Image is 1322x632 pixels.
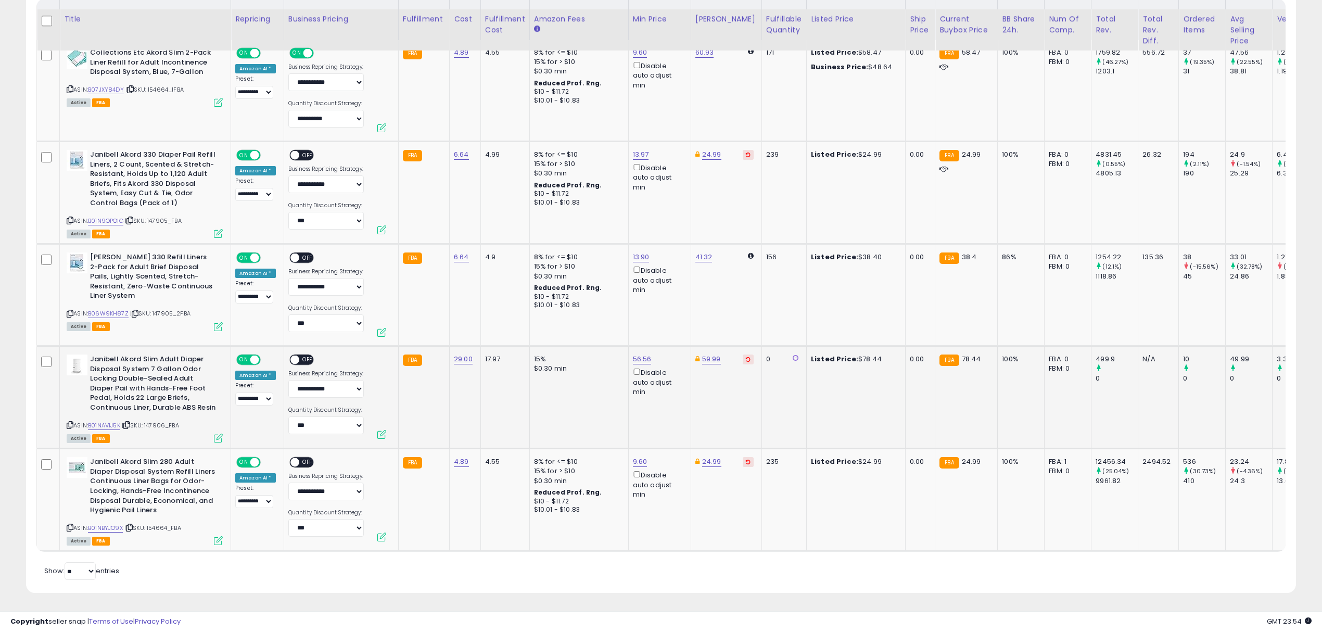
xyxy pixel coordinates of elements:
[1096,272,1138,281] div: 1118.86
[534,67,620,76] div: $0.30 min
[1230,355,1272,364] div: 49.99
[288,407,364,414] label: Quantity Discount Strategy:
[534,262,620,271] div: 15% for > $10
[237,254,250,262] span: ON
[299,254,316,262] span: OFF
[1230,252,1272,262] div: 33.01
[766,252,798,262] div: 156
[122,421,179,429] span: | SKU: 147906_FBA
[1183,457,1225,466] div: 536
[299,356,316,364] span: OFF
[237,356,250,364] span: ON
[288,64,364,71] label: Business Repricing Strategy:
[1049,262,1083,271] div: FBM: 0
[633,47,647,58] a: 9.60
[534,14,624,24] div: Amazon Fees
[534,252,620,262] div: 8% for <= $10
[939,355,959,366] small: FBA
[534,150,620,159] div: 8% for <= $10
[67,252,223,330] div: ASIN:
[811,48,897,57] div: $58.47
[811,47,858,57] b: Listed Price:
[633,252,650,262] a: 13.90
[1190,262,1218,271] small: (-15.56%)
[695,47,714,58] a: 60.93
[403,150,422,161] small: FBA
[1277,14,1315,24] div: Velocity
[1183,14,1221,35] div: Ordered Items
[633,469,683,499] div: Disable auto adjust min
[534,79,602,87] b: Reduced Prof. Rng.
[64,14,226,24] div: Title
[534,505,620,514] div: $10.01 - $10.83
[1096,150,1138,159] div: 4831.45
[237,458,250,467] span: ON
[1283,58,1306,66] small: (3.36%)
[1230,150,1272,159] div: 24.9
[1002,150,1036,159] div: 100%
[288,473,364,480] label: Business Repricing Strategy:
[534,466,620,476] div: 15% for > $10
[1277,374,1319,383] div: 0
[235,473,276,483] div: Amazon AI *
[1102,160,1125,168] small: (0.55%)
[1096,14,1134,35] div: Total Rev.
[1277,48,1319,57] div: 1.23
[124,524,181,532] span: | SKU: 154664_FBA
[939,48,959,59] small: FBA
[811,149,858,159] b: Listed Price:
[766,150,798,159] div: 239
[1096,374,1138,383] div: 0
[67,322,91,331] span: All listings currently available for purchase on Amazon
[811,252,858,262] b: Listed Price:
[90,457,217,517] b: Janibell Akord Slim 280 Adult Diaper Disposal System Refill Liners Continuous Liner Bags for Odor...
[534,48,620,57] div: 8% for <= $10
[288,202,364,209] label: Quantity Discount Strategy:
[1183,374,1225,383] div: 0
[135,616,181,626] a: Privacy Policy
[1230,457,1272,466] div: 23.24
[811,252,897,262] div: $38.40
[633,149,649,160] a: 13.97
[235,280,276,304] div: Preset:
[88,85,124,94] a: B07JXY84DY
[1096,355,1138,364] div: 499.9
[235,14,279,24] div: Repricing
[1283,467,1310,475] small: (30.72%)
[88,524,123,533] a: B01NBYJO9X
[288,166,364,173] label: Business Repricing Strategy:
[534,355,620,364] div: 15%
[534,293,620,301] div: $10 - $11.72
[1142,355,1171,364] div: N/A
[1049,457,1083,466] div: FBA: 1
[962,149,981,159] span: 24.99
[312,49,328,58] span: OFF
[910,355,927,364] div: 0.00
[1142,150,1171,159] div: 26.32
[811,150,897,159] div: $24.99
[454,47,469,58] a: 4.89
[534,301,620,310] div: $10.01 - $10.83
[702,457,721,467] a: 24.99
[130,309,190,318] span: | SKU: 147905_2FBA
[910,150,927,159] div: 0.00
[534,169,620,178] div: $0.30 min
[235,75,276,99] div: Preset:
[1096,476,1138,486] div: 9961.82
[90,150,217,210] b: Janibell Akord 330 Diaper Pail Refill Liners, 2 Count, Scented & Stretch-Resistant, Holds Up to 1...
[1096,48,1138,57] div: 1759.82
[1277,476,1319,486] div: 13.67
[454,14,476,24] div: Cost
[1230,169,1272,178] div: 25.29
[92,434,110,443] span: FBA
[288,100,364,107] label: Quantity Discount Strategy:
[962,457,981,466] span: 24.99
[1237,58,1263,66] small: (22.55%)
[88,217,123,225] a: B01N9OPOIG
[534,283,602,292] b: Reduced Prof. Rng.
[534,189,620,198] div: $10 - $11.72
[67,48,223,106] div: ASIN:
[235,166,276,175] div: Amazon AI *
[403,457,422,469] small: FBA
[1096,457,1138,466] div: 12456.34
